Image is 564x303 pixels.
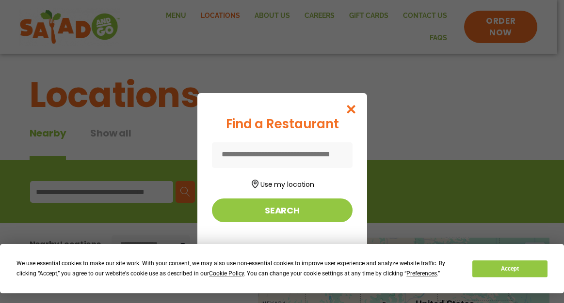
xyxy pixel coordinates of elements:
[406,270,437,277] span: Preferences
[209,270,244,277] span: Cookie Policy
[212,115,353,134] div: Find a Restaurant
[335,93,367,125] button: Close modal
[212,198,353,222] button: Search
[16,258,461,279] div: We use essential cookies to make our site work. With your consent, we may also use non-essential ...
[472,260,547,277] button: Accept
[212,177,353,190] button: Use my location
